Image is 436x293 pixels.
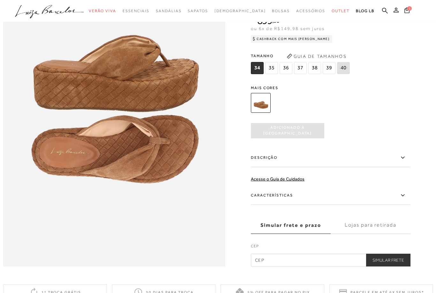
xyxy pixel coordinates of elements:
img: SANDÁLIA PLATAFORMA FLAT EM CAMURÇA CARAMELO [251,93,271,113]
span: 1 [407,6,412,11]
button: 1 [402,7,411,16]
span: Outlet [332,9,350,13]
a: noSubCategoriesText [188,5,208,17]
span: 38 [308,62,321,74]
span: Verão Viva [89,9,116,13]
span: Mais cores [251,86,410,90]
span: 39 [323,62,335,74]
a: noSubCategoriesText [123,5,149,17]
a: noSubCategoriesText [89,5,116,17]
span: 37 [294,62,307,74]
label: Descrição [251,149,410,167]
span: Adicionado à [GEOGRAPHIC_DATA] [251,126,324,137]
span: 40 [337,62,350,74]
button: Adicionado à [GEOGRAPHIC_DATA] [251,123,324,139]
span: Tamanho [251,51,351,61]
span: Acessórios [296,9,325,13]
span: BLOG LB [356,9,374,13]
a: BLOG LB [356,5,374,17]
a: noSubCategoriesText [156,5,181,17]
span: 36 [280,62,292,74]
label: Características [251,187,410,205]
i: , [272,18,280,24]
span: [DEMOGRAPHIC_DATA] [214,9,266,13]
a: noSubCategoriesText [272,5,290,17]
label: Lojas para retirada [331,217,410,234]
span: Essenciais [123,9,149,13]
label: CEP [251,243,410,252]
span: 35 [265,62,278,74]
a: noSubCategoriesText [296,5,325,17]
a: noSubCategoriesText [214,5,266,17]
span: ou 6x de R$149,98 sem juros [251,26,325,31]
input: CEP [251,254,410,267]
span: Bolsas [272,9,290,13]
div: Cashback com Mais [PERSON_NAME] [251,35,332,43]
span: 34 [251,62,264,74]
span: Sapatos [188,9,208,13]
a: Acesse o Guia de Cuidados [251,177,304,182]
button: Simular Frete [366,254,410,267]
label: Simular frete e prazo [251,217,331,234]
span: Sandálias [156,9,181,13]
a: noSubCategoriesText [332,5,350,17]
button: Guia de Tamanhos [285,51,349,62]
